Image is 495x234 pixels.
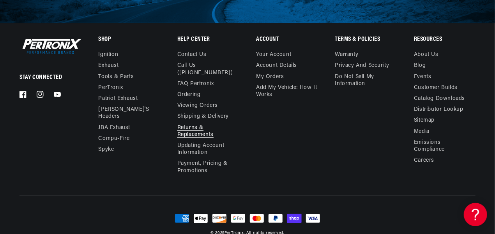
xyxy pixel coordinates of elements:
[177,60,233,78] a: Call Us ([PHONE_NUMBER])
[414,60,426,71] a: Blog
[414,72,431,82] a: Events
[177,89,201,100] a: Ordering
[177,111,229,122] a: Shipping & Delivery
[98,93,138,104] a: Patriot Exhaust
[177,122,233,140] a: Returns & Replacements
[256,82,317,100] a: Add My Vehicle: How It Works
[177,79,214,89] a: FAQ Pertronix
[19,37,82,56] img: Pertronix
[414,155,434,166] a: Careers
[414,93,465,104] a: Catalog Downloads
[256,51,291,60] a: Your account
[98,133,129,144] a: Compu-Fire
[177,100,218,111] a: Viewing Orders
[98,72,134,82] a: Tools & Parts
[335,60,389,71] a: Privacy and Security
[256,72,284,82] a: My orders
[98,104,154,122] a: [PERSON_NAME]'s Headers
[98,82,123,93] a: PerTronix
[98,60,118,71] a: Exhaust
[177,140,233,158] a: Updating Account Information
[98,51,118,60] a: Ignition
[414,126,430,137] a: Media
[335,51,359,60] a: Warranty
[414,137,469,155] a: Emissions compliance
[98,122,130,133] a: JBA Exhaust
[256,60,297,71] a: Account details
[177,51,207,60] a: Contact us
[414,115,435,126] a: Sitemap
[414,82,458,93] a: Customer Builds
[19,73,73,82] p: Stay Connected
[414,104,463,115] a: Distributor Lookup
[335,72,396,89] a: Do not sell my information
[414,51,438,60] a: About Us
[177,158,239,176] a: Payment, Pricing & Promotions
[98,144,114,155] a: Spyke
